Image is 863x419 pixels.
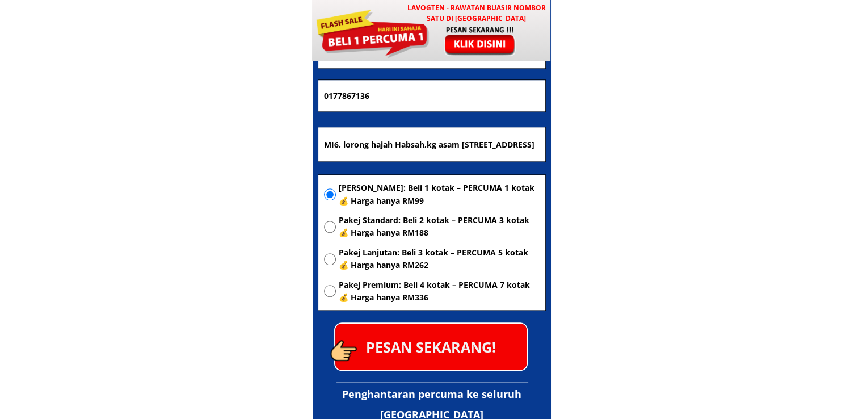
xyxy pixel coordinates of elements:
input: Alamat [321,127,542,161]
span: Pakej Standard: Beli 2 kotak – PERCUMA 3 kotak 💰 Harga hanya RM188 [339,214,540,240]
h3: LAVOGTEN - Rawatan Buasir Nombor Satu di [GEOGRAPHIC_DATA] [402,2,551,24]
span: Pakej Premium: Beli 4 kotak – PERCUMA 7 kotak 💰 Harga hanya RM336 [339,279,540,304]
span: Pakej Lanjutan: Beli 3 kotak – PERCUMA 5 kotak 💰 Harga hanya RM262 [339,246,540,272]
span: [PERSON_NAME]: Beli 1 kotak – PERCUMA 1 kotak 💰 Harga hanya RM99 [339,182,540,207]
p: PESAN SEKARANG! [335,324,527,370]
input: Nombor Telefon Bimbit [321,80,542,112]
